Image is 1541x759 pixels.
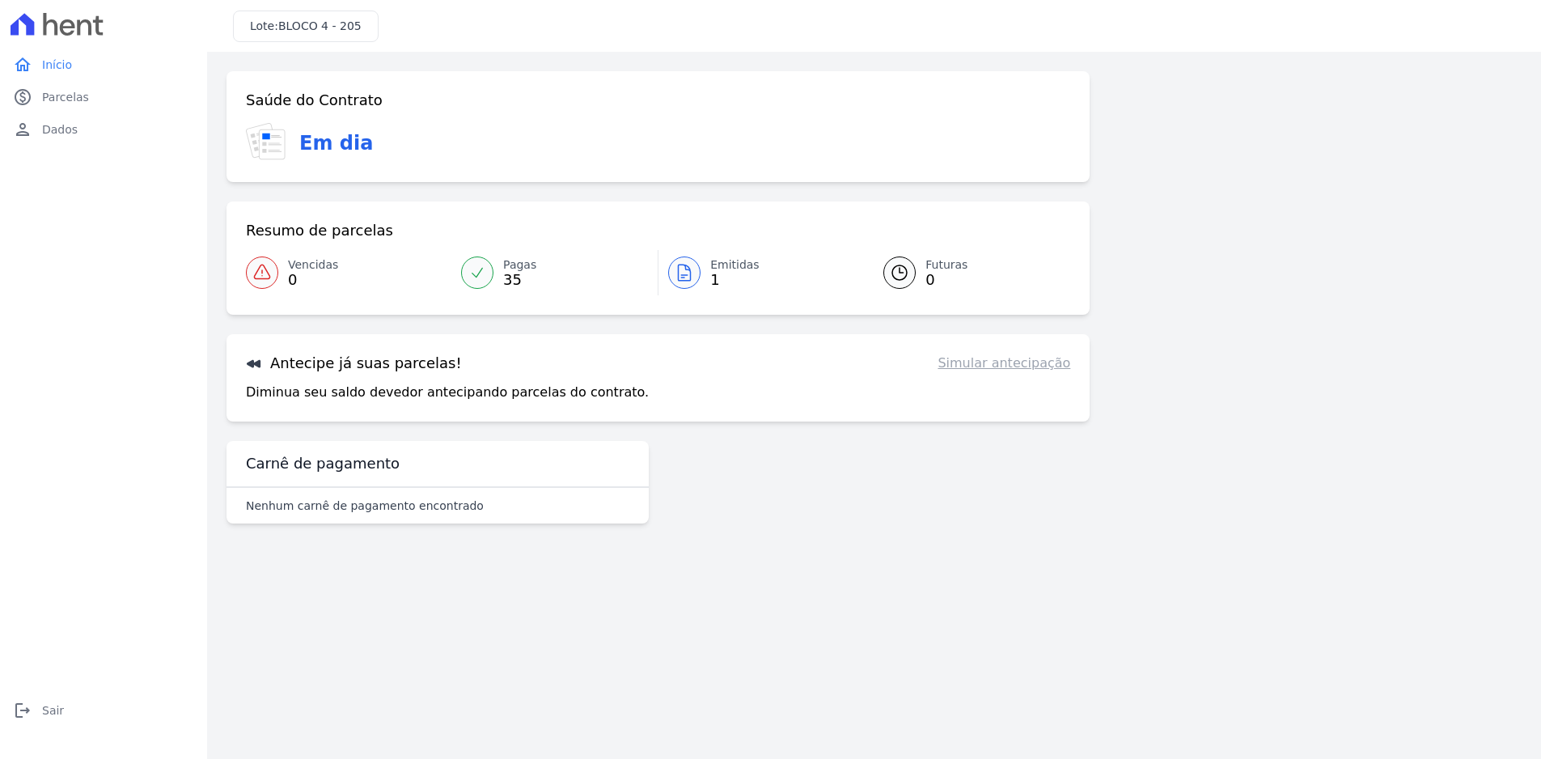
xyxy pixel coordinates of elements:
[13,120,32,139] i: person
[246,454,400,473] h3: Carnê de pagamento
[938,354,1070,373] a: Simular antecipação
[658,250,864,295] a: Emitidas 1
[6,113,201,146] a: personDados
[246,498,484,514] p: Nenhum carnê de pagamento encontrado
[6,49,201,81] a: homeInício
[288,273,338,286] span: 0
[246,91,383,110] h3: Saúde do Contrato
[13,55,32,74] i: home
[6,81,201,113] a: paidParcelas
[42,89,89,105] span: Parcelas
[710,273,760,286] span: 1
[13,87,32,107] i: paid
[299,129,373,158] h3: Em dia
[925,257,967,273] span: Futuras
[925,273,967,286] span: 0
[42,702,64,719] span: Sair
[288,257,338,273] span: Vencidas
[246,250,451,295] a: Vencidas 0
[6,694,201,727] a: logoutSair
[278,19,362,32] span: BLOCO 4 - 205
[246,221,393,240] h3: Resumo de parcelas
[246,354,462,373] h3: Antecipe já suas parcelas!
[503,273,536,286] span: 35
[503,257,536,273] span: Pagas
[246,383,649,402] p: Diminua seu saldo devedor antecipando parcelas do contrato.
[250,18,362,35] h3: Lote:
[864,250,1070,295] a: Futuras 0
[42,121,78,138] span: Dados
[13,701,32,720] i: logout
[451,250,658,295] a: Pagas 35
[710,257,760,273] span: Emitidas
[42,57,72,73] span: Início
